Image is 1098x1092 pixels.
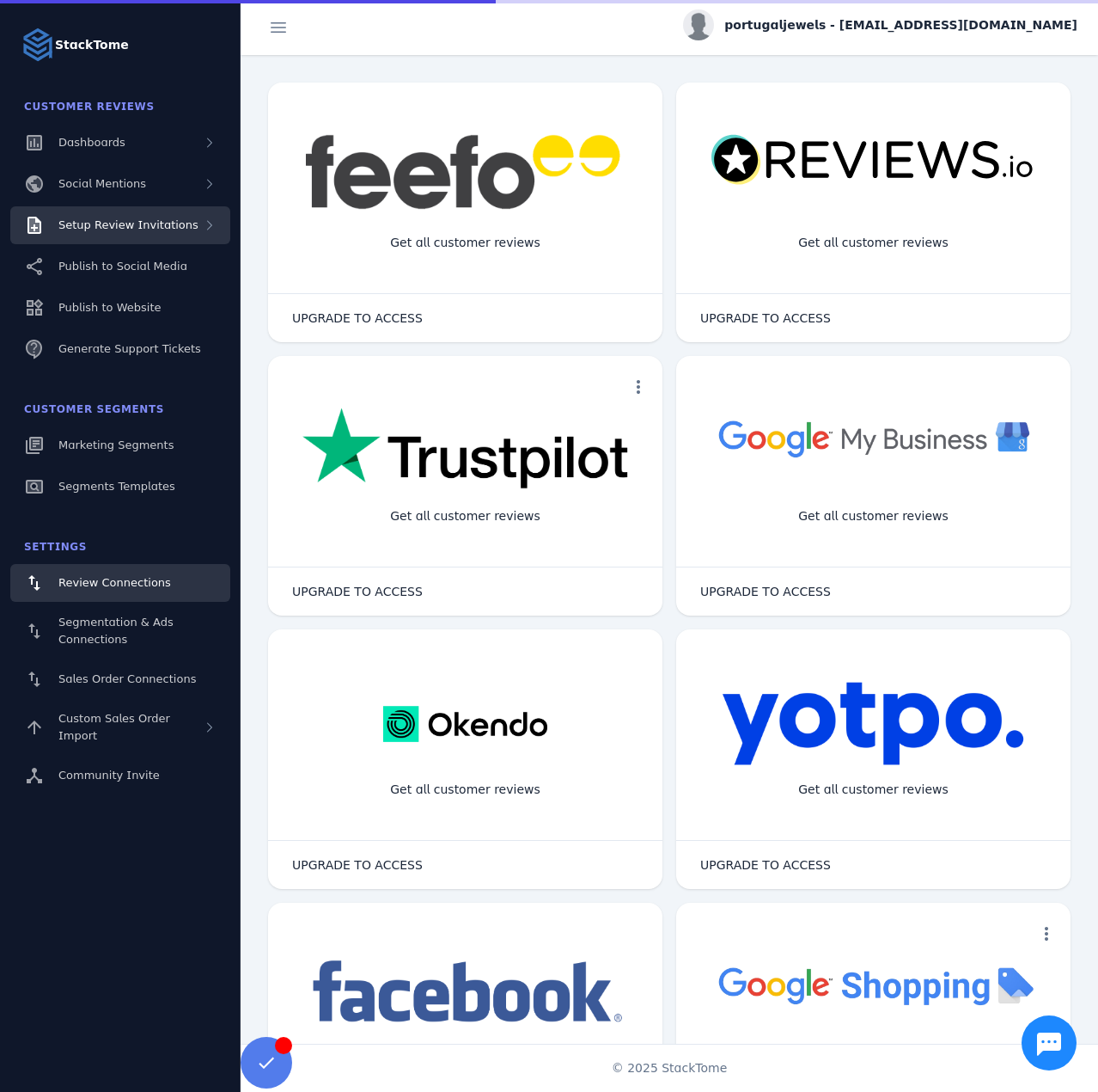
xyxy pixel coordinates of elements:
[10,330,230,368] a: Generate Support Tickets
[711,408,1036,469] img: googlebusiness.png
[683,9,1077,40] button: portugaljewels - [EMAIL_ADDRESS][DOMAIN_NAME]
[683,574,848,609] button: UPGRADE TO ACCESS
[711,134,1036,187] img: reviewsio.svg
[58,342,201,355] span: Generate Support Tickets
[10,426,230,464] a: Marketing Segments
[302,134,628,210] img: feefo.png
[58,672,196,685] span: Sales Order Connections
[21,28,55,62] img: Logo image
[24,101,155,113] span: Customer Reviews
[10,605,230,657] a: Segmentation & Ads Connections
[683,9,714,40] img: profile.jpg
[10,564,230,602] a: Review Connections
[711,954,1036,1015] img: googleshopping.png
[58,769,160,782] span: Community Invite
[292,586,423,598] span: UPGRADE TO ACCESS
[700,859,831,871] span: UPGRADE TO ACCESS
[58,439,174,451] span: Marketing Segments
[10,289,230,327] a: Publish to Website
[302,408,628,492] img: trustpilot.png
[302,954,628,1031] img: facebook.png
[24,541,87,553] span: Settings
[683,848,848,882] button: UPGRADE TO ACCESS
[58,260,187,273] span: Publish to Social Media
[376,220,554,266] div: Get all customer reviews
[58,616,174,646] span: Segmentation & Ads Connections
[784,220,962,266] div: Get all customer reviews
[58,136,125,149] span: Dashboards
[58,576,171,589] span: Review Connections
[784,767,962,813] div: Get all customer reviews
[772,1040,974,1086] div: Import Products from Google
[58,712,170,742] span: Custom Sales Order Import
[10,468,230,506] a: Segments Templates
[700,586,831,598] span: UPGRADE TO ACCESS
[700,312,831,324] span: UPGRADE TO ACCESS
[376,767,554,813] div: Get all customer reviews
[10,757,230,794] a: Community Invite
[292,859,423,871] span: UPGRADE TO ACCESS
[58,218,198,231] span: Setup Review Invitations
[292,312,423,324] span: UPGRADE TO ACCESS
[612,1059,728,1077] span: © 2025 StackTome
[722,681,1025,767] img: yotpo.png
[275,848,440,882] button: UPGRADE TO ACCESS
[10,248,230,285] a: Publish to Social Media
[275,574,440,609] button: UPGRADE TO ACCESS
[683,301,848,335] button: UPGRADE TO ACCESS
[376,494,554,539] div: Get all customer reviews
[10,660,230,698] a: Sales Order Connections
[24,403,164,415] span: Customer Segments
[58,301,161,314] span: Publish to Website
[383,681,547,767] img: okendo.webp
[784,494,962,539] div: Get all customer reviews
[275,301,440,335] button: UPGRADE TO ACCESS
[58,480,175,493] span: Segments Templates
[621,370,656,404] button: more
[58,177,146,190] span: Social Mentions
[55,36,129,54] strong: StackTome
[1029,917,1064,951] button: more
[724,16,1077,34] span: portugaljewels - [EMAIL_ADDRESS][DOMAIN_NAME]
